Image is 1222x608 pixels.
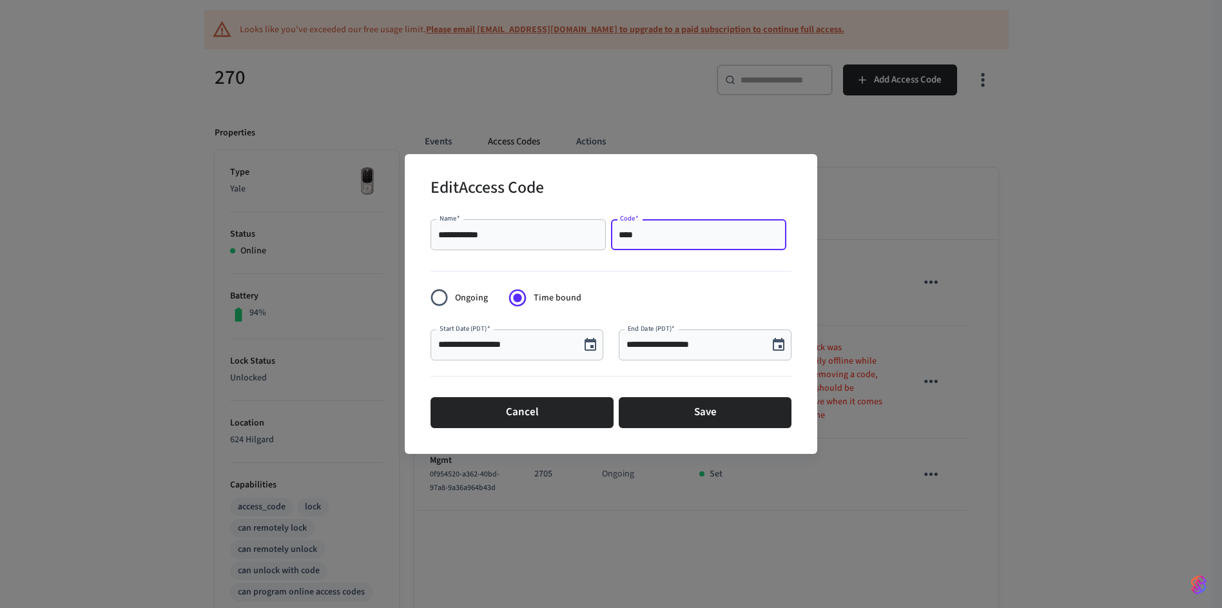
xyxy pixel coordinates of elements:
[628,324,675,333] label: End Date (PDT)
[431,170,544,209] h2: Edit Access Code
[455,291,488,305] span: Ongoing
[577,332,603,358] button: Choose date, selected date is Aug 22, 2025
[440,324,490,333] label: Start Date (PDT)
[440,213,460,223] label: Name
[534,291,581,305] span: Time bound
[1191,574,1207,595] img: SeamLogoGradient.69752ec5.svg
[431,397,614,428] button: Cancel
[766,332,791,358] button: Choose date, selected date is Aug 27, 2025
[620,213,639,223] label: Code
[619,397,791,428] button: Save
